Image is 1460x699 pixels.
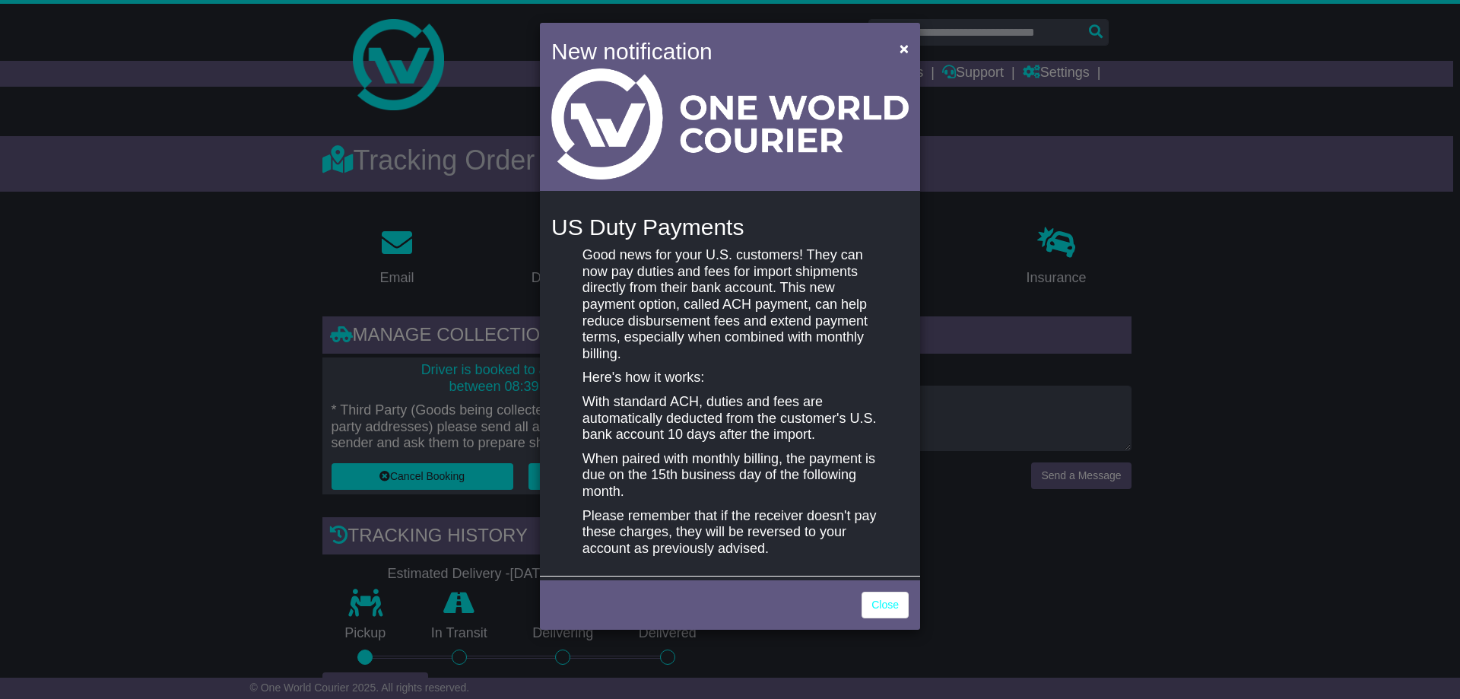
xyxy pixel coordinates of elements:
p: Good news for your U.S. customers! They can now pay duties and fees for import shipments directly... [582,247,878,362]
img: Light [551,68,909,180]
h4: New notification [551,34,878,68]
p: When paired with monthly billing, the payment is due on the 15th business day of the following mo... [582,451,878,500]
button: Close [892,33,916,64]
p: Here's how it works: [582,370,878,386]
p: With standard ACH, duties and fees are automatically deducted from the customer's U.S. bank accou... [582,394,878,443]
a: Close [862,592,909,618]
p: Please remember that if the receiver doesn't pay these charges, they will be reversed to your acc... [582,508,878,558]
h4: US Duty Payments [551,214,909,240]
span: × [900,40,909,57]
